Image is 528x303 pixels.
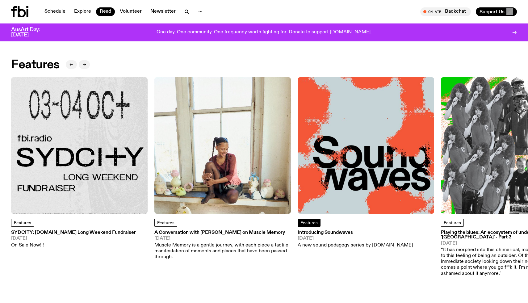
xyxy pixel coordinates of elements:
[298,230,413,235] h3: Introducing Soundwaves
[11,77,148,214] img: Black text on gray background. Reading top to bottom: 03-04 OCT. fbi.radio SYDCITY LONG WEEKEND F...
[441,219,464,227] a: Features
[298,236,413,241] span: [DATE]
[11,27,51,38] h3: AusArt Day: [DATE]
[298,77,434,214] img: The text Sound waves, with one word stacked upon another, in black text on a bluish-gray backgrou...
[116,7,145,16] a: Volunteer
[480,9,505,15] span: Support Us
[157,221,174,225] span: Features
[11,236,136,241] span: [DATE]
[298,219,321,227] a: Features
[96,7,115,16] a: Read
[14,221,31,225] span: Features
[11,230,136,235] h3: SYDCITY: [DOMAIN_NAME] Long Weekend Fundraiser
[298,242,413,248] p: A new sound pedagogy series by [DOMAIN_NAME]
[147,7,179,16] a: Newsletter
[11,219,34,227] a: Features
[154,242,291,260] p: Muscle Memory is a gentle journey, with each piece a tactile manifestation of moments and places ...
[154,236,291,241] span: [DATE]
[154,230,291,260] a: A Conversation with [PERSON_NAME] on Muscle Memory[DATE]Muscle Memory is a gentle journey, with e...
[70,7,95,16] a: Explore
[157,30,372,35] p: One day. One community. One frequency worth fighting for. Donate to support [DOMAIN_NAME].
[444,221,461,225] span: Features
[298,230,413,248] a: Introducing Soundwaves[DATE]A new sound pedagogy series by [DOMAIN_NAME]
[11,59,60,70] h2: Features
[154,230,291,235] h3: A Conversation with [PERSON_NAME] on Muscle Memory
[11,242,136,248] p: On Sale Now!!!
[300,221,318,225] span: Features
[420,7,471,16] button: On AirBackchat
[11,230,136,248] a: SYDCITY: [DOMAIN_NAME] Long Weekend Fundraiser[DATE]On Sale Now!!!
[476,7,517,16] button: Support Us
[154,219,177,227] a: Features
[41,7,69,16] a: Schedule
